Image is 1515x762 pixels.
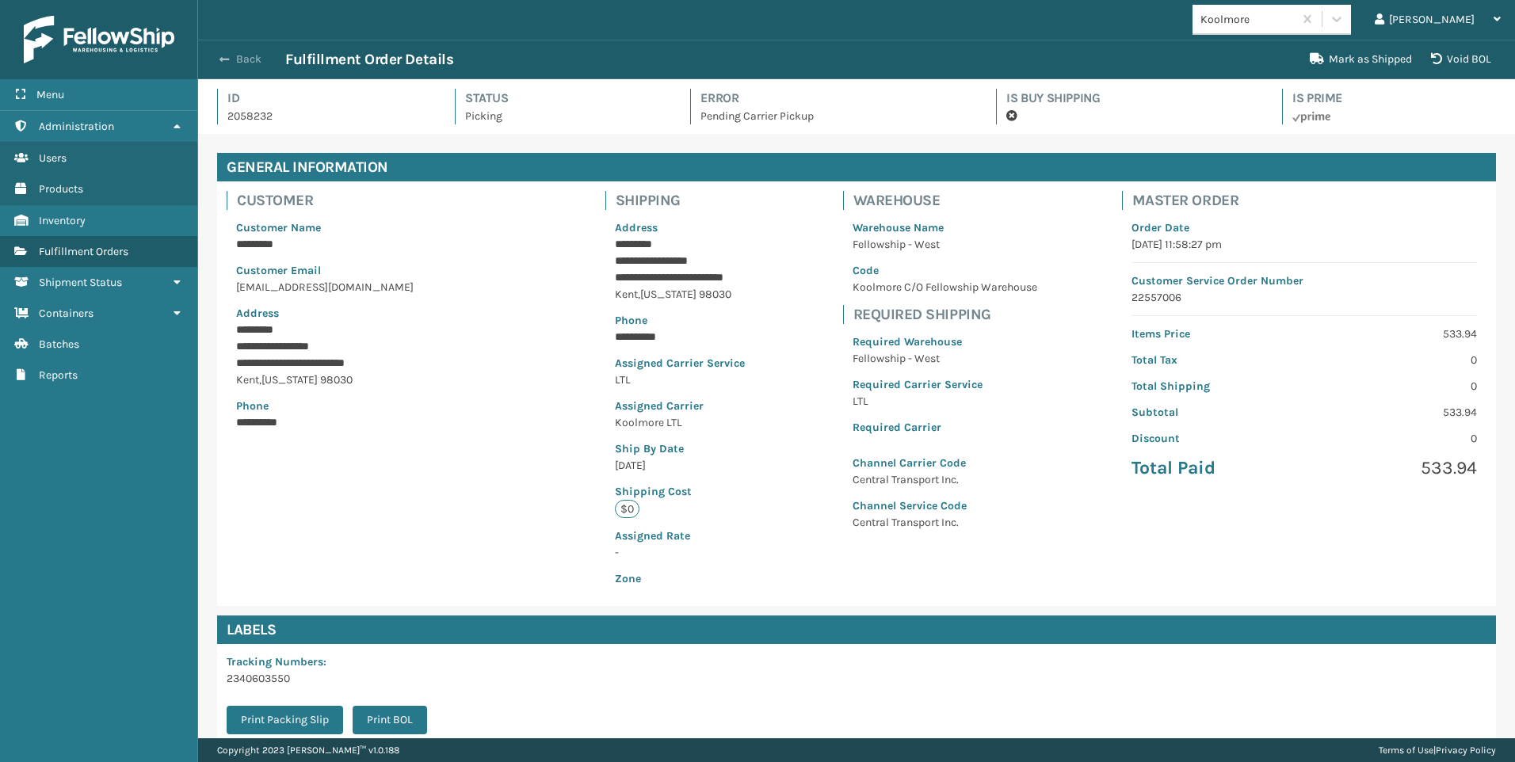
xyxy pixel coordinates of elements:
[853,419,1037,436] p: Required Carrier
[39,214,86,227] span: Inventory
[853,376,1037,393] p: Required Carrier Service
[615,414,758,431] p: Koolmore LTL
[1422,44,1501,75] button: Void BOL
[320,373,353,387] span: 98030
[615,544,758,561] p: -
[217,738,399,762] p: Copyright 2023 [PERSON_NAME]™ v 1.0.188
[1431,53,1442,64] i: VOIDBOL
[39,120,114,133] span: Administration
[700,108,967,124] p: Pending Carrier Pickup
[236,373,259,387] span: Kent
[615,500,639,518] p: $0
[237,191,530,210] h4: Customer
[1131,272,1477,289] p: Customer Service Order Number
[1292,89,1496,108] h4: Is Prime
[640,288,696,301] span: [US_STATE]
[1006,89,1254,108] h4: Is Buy Shipping
[285,50,453,69] h3: Fulfillment Order Details
[1314,352,1477,368] p: 0
[217,615,1496,644] h4: Labels
[1200,11,1295,28] div: Koolmore
[465,108,662,124] p: Picking
[853,455,1037,471] p: Channel Carrier Code
[227,89,426,108] h4: Id
[217,153,1496,181] h4: General Information
[638,288,640,301] span: ,
[39,276,122,289] span: Shipment Status
[853,514,1037,531] p: Central Transport Inc.
[1379,738,1496,762] div: |
[24,16,174,63] img: logo
[259,373,261,387] span: ,
[615,483,758,500] p: Shipping Cost
[39,368,78,382] span: Reports
[227,706,343,734] button: Print Packing Slip
[853,191,1047,210] h4: Warehouse
[1131,236,1477,253] p: [DATE] 11:58:27 pm
[615,457,758,474] p: [DATE]
[615,440,758,457] p: Ship By Date
[1131,378,1295,394] p: Total Shipping
[853,219,1037,236] p: Warehouse Name
[236,307,279,320] span: Address
[1132,191,1486,210] h4: Master Order
[853,236,1037,253] p: Fellowship - West
[1314,430,1477,447] p: 0
[1131,430,1295,447] p: Discount
[616,191,768,210] h4: Shipping
[1131,326,1295,342] p: Items Price
[465,89,662,108] h4: Status
[615,221,658,234] span: Address
[1314,456,1477,480] p: 533.94
[39,182,83,196] span: Products
[615,288,638,301] span: Kent
[615,398,758,414] p: Assigned Carrier
[853,333,1037,350] p: Required Warehouse
[1314,326,1477,342] p: 533.94
[1314,378,1477,394] p: 0
[853,471,1037,488] p: Central Transport Inc.
[39,337,79,351] span: Batches
[615,355,758,371] p: Assigned Carrier Service
[1131,456,1295,480] p: Total Paid
[227,108,426,124] p: 2058232
[1131,289,1477,306] p: 22557006
[227,670,437,687] p: 2340603550
[227,655,326,669] span: Tracking Numbers :
[699,288,731,301] span: 98030
[1300,44,1422,75] button: Mark as Shipped
[1314,404,1477,421] p: 533.94
[1310,53,1324,64] i: Mark as Shipped
[236,398,521,414] p: Phone
[853,279,1037,295] p: Koolmore C/O Fellowship Warehouse
[615,371,758,388] p: LTL
[36,88,64,101] span: Menu
[853,262,1037,279] p: Code
[212,52,285,67] button: Back
[1379,745,1433,756] a: Terms of Use
[853,350,1037,367] p: Fellowship - West
[236,262,521,279] p: Customer Email
[39,307,93,320] span: Containers
[1436,745,1496,756] a: Privacy Policy
[853,497,1037,514] p: Channel Service Code
[261,373,318,387] span: [US_STATE]
[236,279,521,295] p: [EMAIL_ADDRESS][DOMAIN_NAME]
[1131,404,1295,421] p: Subtotal
[39,151,67,165] span: Users
[39,245,128,258] span: Fulfillment Orders
[615,570,758,587] p: Zone
[700,89,967,108] h4: Error
[853,305,1047,324] h4: Required Shipping
[853,393,1037,410] p: LTL
[353,706,427,734] button: Print BOL
[1131,219,1477,236] p: Order Date
[236,219,521,236] p: Customer Name
[1131,352,1295,368] p: Total Tax
[615,528,758,544] p: Assigned Rate
[615,312,758,329] p: Phone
